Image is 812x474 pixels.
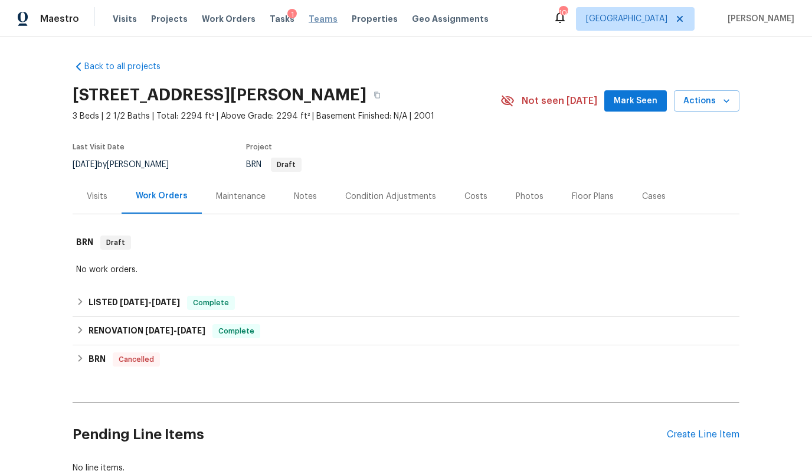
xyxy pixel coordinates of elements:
[522,95,597,107] span: Not seen [DATE]
[73,345,739,374] div: BRN Cancelled
[366,84,388,106] button: Copy Address
[145,326,173,335] span: [DATE]
[188,297,234,309] span: Complete
[136,190,188,202] div: Work Orders
[73,110,500,122] span: 3 Beds | 2 1/2 Baths | Total: 2294 ft² | Above Grade: 2294 ft² | Basement Finished: N/A | 2001
[73,289,739,317] div: LISTED [DATE]-[DATE]Complete
[216,191,266,202] div: Maintenance
[412,13,489,25] span: Geo Assignments
[120,298,180,306] span: -
[73,407,667,462] h2: Pending Line Items
[76,236,93,250] h6: BRN
[87,191,107,202] div: Visits
[89,296,180,310] h6: LISTED
[516,191,543,202] div: Photos
[102,237,130,249] span: Draft
[572,191,614,202] div: Floor Plans
[246,143,272,151] span: Project
[604,90,667,112] button: Mark Seen
[586,13,667,25] span: [GEOGRAPHIC_DATA]
[723,13,794,25] span: [PERSON_NAME]
[89,324,205,338] h6: RENOVATION
[614,94,657,109] span: Mark Seen
[177,326,205,335] span: [DATE]
[76,264,736,276] div: No work orders.
[73,224,739,261] div: BRN Draft
[309,13,338,25] span: Teams
[73,462,739,474] div: No line items.
[559,7,567,19] div: 108
[642,191,666,202] div: Cases
[272,161,300,168] span: Draft
[683,94,730,109] span: Actions
[73,89,366,101] h2: [STREET_ADDRESS][PERSON_NAME]
[73,317,739,345] div: RENOVATION [DATE]-[DATE]Complete
[345,191,436,202] div: Condition Adjustments
[214,325,259,337] span: Complete
[287,9,297,21] div: 1
[73,61,186,73] a: Back to all projects
[294,191,317,202] div: Notes
[89,352,106,367] h6: BRN
[667,429,739,440] div: Create Line Item
[152,298,180,306] span: [DATE]
[202,13,256,25] span: Work Orders
[120,298,148,306] span: [DATE]
[151,13,188,25] span: Projects
[270,15,294,23] span: Tasks
[73,161,97,169] span: [DATE]
[352,13,398,25] span: Properties
[73,158,183,172] div: by [PERSON_NAME]
[246,161,302,169] span: BRN
[674,90,739,112] button: Actions
[113,13,137,25] span: Visits
[40,13,79,25] span: Maestro
[114,354,159,365] span: Cancelled
[145,326,205,335] span: -
[464,191,487,202] div: Costs
[73,143,125,151] span: Last Visit Date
